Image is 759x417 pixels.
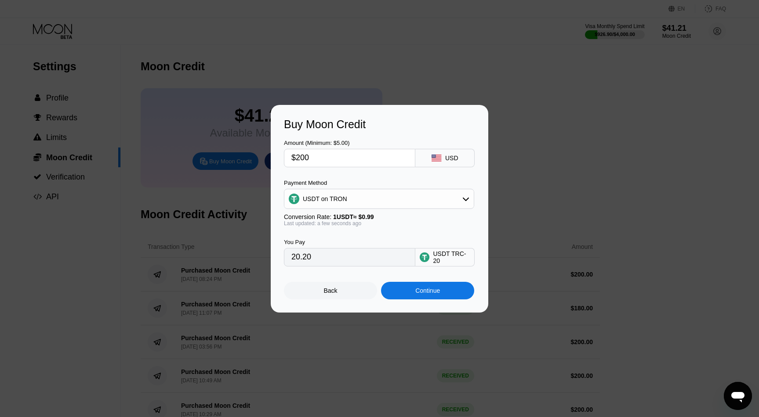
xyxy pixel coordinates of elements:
div: Back [324,287,338,294]
div: USD [445,155,458,162]
input: $0.00 [291,149,408,167]
div: Payment Method [284,180,474,186]
div: You Pay [284,239,415,245]
div: Buy Moon Credit [284,118,475,131]
div: Continue [381,282,474,299]
div: Back [284,282,377,299]
div: USDT TRC-20 [433,250,470,264]
div: Amount (Minimum: $5.00) [284,140,415,146]
div: Last updated: a few seconds ago [284,220,474,226]
div: USDT on TRON [284,190,474,208]
iframe: Кнопка запуска окна обмена сообщениями [724,382,752,410]
div: USDT on TRON [303,195,347,202]
span: 1 USDT ≈ $0.99 [333,213,374,220]
div: Continue [415,287,440,294]
div: Conversion Rate: [284,213,474,220]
